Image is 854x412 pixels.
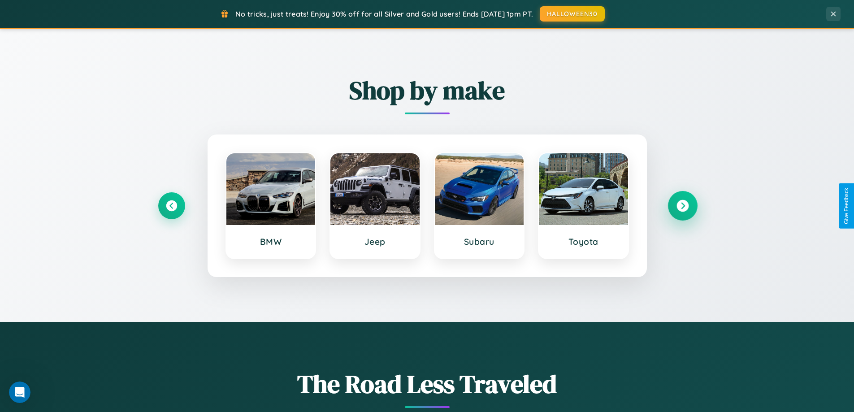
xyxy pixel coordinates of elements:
h3: Jeep [339,236,411,247]
h3: Subaru [444,236,515,247]
h3: BMW [235,236,307,247]
h3: Toyota [548,236,619,247]
div: Give Feedback [843,188,850,224]
h1: The Road Less Traveled [158,367,696,401]
button: HALLOWEEN30 [540,6,605,22]
h2: Shop by make [158,73,696,108]
span: No tricks, just treats! Enjoy 30% off for all Silver and Gold users! Ends [DATE] 1pm PT. [235,9,533,18]
iframe: Intercom live chat [9,382,30,403]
